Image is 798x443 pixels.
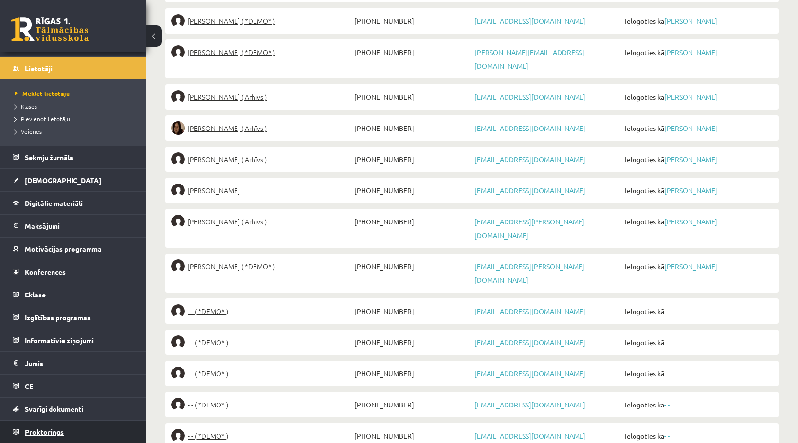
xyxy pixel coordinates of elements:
[171,429,185,443] img: - -
[25,64,53,73] span: Lietotāji
[15,89,136,98] a: Meklēt lietotāju
[25,405,83,413] span: Svarīgi dokumenti
[13,192,134,214] a: Digitālie materiāli
[25,215,134,237] legend: Maksājumi
[171,429,352,443] a: - - ( *DEMO* )
[352,398,472,411] span: [PHONE_NUMBER]
[15,114,136,123] a: Pievienot lietotāju
[188,121,267,135] span: [PERSON_NAME] ( Arhīvs )
[171,259,352,273] a: [PERSON_NAME] ( *DEMO* )
[664,124,717,132] a: [PERSON_NAME]
[188,45,275,59] span: [PERSON_NAME] ( *DEMO* )
[664,400,670,409] a: - -
[13,57,134,79] a: Lietotāji
[25,267,66,276] span: Konferences
[13,329,134,351] a: Informatīvie ziņojumi
[25,336,94,345] span: Informatīvie ziņojumi
[664,338,670,347] a: - -
[13,238,134,260] a: Motivācijas programma
[664,369,670,378] a: - -
[474,48,584,70] a: [PERSON_NAME][EMAIL_ADDRESS][DOMAIN_NAME]
[15,90,70,97] span: Meklēt lietotāju
[171,90,352,104] a: [PERSON_NAME] ( Arhīvs )
[352,90,472,104] span: [PHONE_NUMBER]
[25,359,43,368] span: Jumis
[171,121,352,135] a: [PERSON_NAME] ( Arhīvs )
[15,127,136,136] a: Veidnes
[622,304,773,318] span: Ielogoties kā
[11,17,89,41] a: Rīgas 1. Tālmācības vidusskola
[25,244,102,253] span: Motivācijas programma
[622,45,773,59] span: Ielogoties kā
[188,90,267,104] span: [PERSON_NAME] ( Arhīvs )
[622,152,773,166] span: Ielogoties kā
[25,313,91,322] span: Izglītības programas
[352,259,472,273] span: [PHONE_NUMBER]
[352,215,472,228] span: [PHONE_NUMBER]
[171,152,185,166] img: Amanda Leigute
[171,90,185,104] img: Ramona Beāte Kārkliņa
[352,335,472,349] span: [PHONE_NUMBER]
[622,14,773,28] span: Ielogoties kā
[25,199,83,207] span: Digitālie materiāli
[188,259,275,273] span: [PERSON_NAME] ( *DEMO* )
[25,427,64,436] span: Proktorings
[352,367,472,380] span: [PHONE_NUMBER]
[352,152,472,166] span: [PHONE_NUMBER]
[13,352,134,374] a: Jumis
[474,155,585,164] a: [EMAIL_ADDRESS][DOMAIN_NAME]
[188,367,228,380] span: - - ( *DEMO* )
[13,215,134,237] a: Maksājumi
[622,398,773,411] span: Ielogoties kā
[171,45,352,59] a: [PERSON_NAME] ( *DEMO* )
[171,398,185,411] img: - -
[352,121,472,135] span: [PHONE_NUMBER]
[474,307,585,315] a: [EMAIL_ADDRESS][DOMAIN_NAME]
[25,176,101,185] span: [DEMOGRAPHIC_DATA]
[352,304,472,318] span: [PHONE_NUMBER]
[13,260,134,283] a: Konferences
[474,92,585,101] a: [EMAIL_ADDRESS][DOMAIN_NAME]
[664,431,670,440] a: - -
[352,429,472,443] span: [PHONE_NUMBER]
[171,335,352,349] a: - - ( *DEMO* )
[171,335,185,349] img: - -
[474,369,585,378] a: [EMAIL_ADDRESS][DOMAIN_NAME]
[171,14,185,28] img: Roberts Robijs Fārenhorsts
[622,90,773,104] span: Ielogoties kā
[13,398,134,420] a: Svarīgi dokumenti
[171,304,185,318] img: - -
[171,215,352,228] a: [PERSON_NAME] ( Arhīvs )
[13,306,134,329] a: Izglītības programas
[622,429,773,443] span: Ielogoties kā
[13,283,134,306] a: Eklase
[474,338,585,347] a: [EMAIL_ADDRESS][DOMAIN_NAME]
[171,121,185,135] img: Katrīna Melānija Kļaviņa
[664,17,717,25] a: [PERSON_NAME]
[15,128,42,135] span: Veidnes
[188,335,228,349] span: - - ( *DEMO* )
[25,290,46,299] span: Eklase
[352,45,472,59] span: [PHONE_NUMBER]
[13,375,134,397] a: CE
[664,155,717,164] a: [PERSON_NAME]
[171,184,185,197] img: Dmitrijs Petrins
[188,429,228,443] span: - - ( *DEMO* )
[188,215,267,228] span: [PERSON_NAME] ( Arhīvs )
[171,367,352,380] a: - - ( *DEMO* )
[664,186,717,195] a: [PERSON_NAME]
[25,153,73,162] span: Sekmju žurnāls
[13,146,134,168] a: Sekmju žurnāls
[13,169,134,191] a: [DEMOGRAPHIC_DATA]
[622,215,773,228] span: Ielogoties kā
[474,431,585,440] a: [EMAIL_ADDRESS][DOMAIN_NAME]
[622,259,773,273] span: Ielogoties kā
[188,14,275,28] span: [PERSON_NAME] ( *DEMO* )
[13,421,134,443] a: Proktorings
[171,398,352,411] a: - - ( *DEMO* )
[474,124,585,132] a: [EMAIL_ADDRESS][DOMAIN_NAME]
[664,217,717,226] a: [PERSON_NAME]
[15,102,136,111] a: Klases
[15,102,37,110] span: Klases
[474,400,585,409] a: [EMAIL_ADDRESS][DOMAIN_NAME]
